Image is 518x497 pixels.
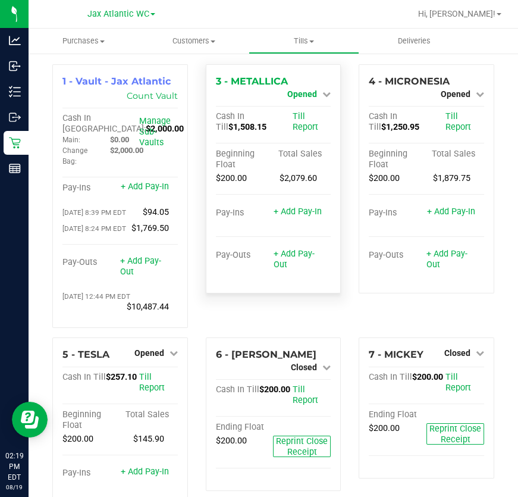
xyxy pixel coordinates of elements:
[62,208,126,217] span: [DATE] 8:39 PM EDT
[441,89,470,99] span: Opened
[418,9,495,18] span: Hi, [PERSON_NAME]!
[62,257,120,268] div: Pay-Outs
[216,149,274,170] div: Beginning Float
[216,111,244,132] span: Cash In Till
[426,149,484,160] div: Total Sales
[87,9,149,19] span: Jax Atlantic WC
[216,436,247,446] span: $200.00
[62,136,80,144] span: Main:
[369,76,450,87] span: 4 - MICRONESIA
[216,208,274,218] div: Pay-Ins
[121,182,169,192] a: + Add Pay-In
[445,111,471,132] a: Till Report
[62,292,130,301] span: [DATE] 12:44 PM EDT
[273,436,331,457] button: Reprint Close Receipt
[120,410,178,420] div: Total Sales
[62,183,120,193] div: Pay-Ins
[29,36,139,46] span: Purchases
[62,434,93,444] span: $200.00
[369,349,423,360] span: 7 - MICKEY
[249,29,359,54] a: Tills
[139,116,171,148] a: Manage Sub-Vaults
[62,224,126,233] span: [DATE] 8:24 PM EDT
[5,483,23,492] p: 08/19
[274,207,322,217] a: + Add Pay-In
[381,122,419,132] span: $1,250.95
[276,436,328,457] span: Reprint Close Receipt
[216,422,274,433] div: Ending Float
[445,372,471,393] a: Till Report
[427,207,475,217] a: + Add Pay-In
[127,302,169,312] span: $10,487.44
[9,60,21,72] inline-svg: Inbound
[369,250,426,261] div: Pay-Outs
[134,348,164,358] span: Opened
[9,162,21,174] inline-svg: Reports
[426,423,484,445] button: Reprint Close Receipt
[426,249,467,270] a: + Add Pay-Out
[62,372,106,382] span: Cash In Till
[143,207,169,217] span: $94.05
[62,113,146,134] span: Cash In [GEOGRAPHIC_DATA]:
[293,111,318,132] a: Till Report
[369,372,412,382] span: Cash In Till
[139,372,165,393] a: Till Report
[249,36,358,46] span: Tills
[287,89,317,99] span: Opened
[216,76,288,87] span: 3 - METALLICA
[120,256,161,277] a: + Add Pay-Out
[62,146,87,165] span: Change Bag:
[369,173,400,183] span: $200.00
[9,86,21,98] inline-svg: Inventory
[291,362,317,372] span: Closed
[293,385,318,405] a: Till Report
[273,249,314,270] a: + Add Pay-Out
[106,372,137,382] span: $257.10
[369,410,426,420] div: Ending Float
[9,111,21,123] inline-svg: Outbound
[382,36,447,46] span: Deliveries
[369,111,397,132] span: Cash In Till
[369,149,426,170] div: Beginning Float
[110,135,129,144] span: $0.00
[110,146,143,155] span: $2,000.00
[62,349,109,360] span: 5 - TESLA
[131,223,169,233] span: $1,769.50
[139,29,249,54] a: Customers
[133,434,164,444] span: $145.90
[12,402,48,437] iframe: Resource center
[9,137,21,149] inline-svg: Retail
[273,149,331,160] div: Total Sales
[433,173,470,183] span: $1,879.75
[369,208,426,218] div: Pay-Ins
[412,372,443,382] span: $200.00
[228,122,266,132] span: $1,508.15
[369,423,400,433] span: $200.00
[429,424,481,445] span: Reprint Close Receipt
[216,250,274,261] div: Pay-Outs
[444,348,470,358] span: Closed
[139,36,248,46] span: Customers
[9,35,21,46] inline-svg: Analytics
[62,468,120,479] div: Pay-Ins
[121,467,169,477] a: + Add Pay-In
[29,29,139,54] a: Purchases
[216,349,316,360] span: 6 - [PERSON_NAME]
[280,173,317,183] span: $2,079.60
[127,90,178,101] a: Count Vault
[216,385,259,395] span: Cash In Till
[5,451,23,483] p: 02:19 PM EDT
[359,29,469,54] a: Deliveries
[62,76,171,87] span: 1 - Vault - Jax Atlantic
[216,173,247,183] span: $200.00
[62,410,120,431] div: Beginning Float
[259,385,290,395] span: $200.00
